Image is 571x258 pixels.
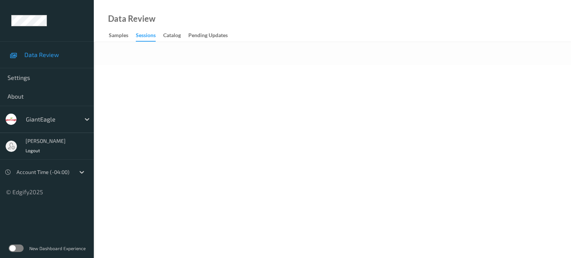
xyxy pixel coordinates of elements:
div: Catalog [163,31,181,41]
a: Catalog [163,30,188,41]
a: Pending Updates [188,30,235,41]
a: Sessions [136,30,163,42]
div: Sessions [136,31,156,42]
div: Samples [109,31,128,41]
div: Pending Updates [188,31,228,41]
div: Data Review [108,15,155,22]
a: Samples [109,30,136,41]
